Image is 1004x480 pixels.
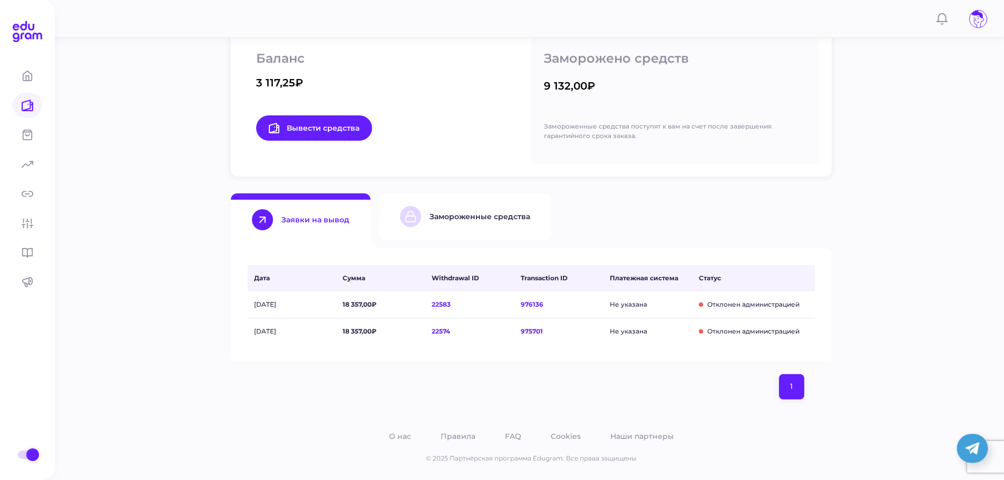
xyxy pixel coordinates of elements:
span: Дата [254,273,337,283]
span: 975701 [521,327,603,336]
div: 3 117,25₽ [256,75,303,90]
div: Заявки на вывод [281,215,349,224]
div: Замороженные средства [430,212,530,221]
span: 22583 [432,300,514,309]
span: Не указана [610,327,693,336]
a: FAQ [503,429,523,443]
p: © 2025 Партнёрская программа Edugram. Все права защищены [231,454,832,463]
span: Transaction ID [521,273,603,283]
button: Замороженные средства [379,193,551,240]
span: 18 357,00₽ [343,300,425,309]
span: Сумма [343,273,425,283]
div: 9 132,00₽ [544,79,595,93]
a: Cookies [549,429,583,443]
span: Платежная система [610,273,693,283]
div: Withdraw Requests [248,265,815,345]
a: Наши партнеры [608,429,676,443]
p: Замороженные средства поступят к вам на счет после завершения гарантийного срока заказа. [544,122,806,141]
nav: pagination navigation [777,374,806,399]
span: [DATE] [254,300,337,309]
span: 22574 [432,327,514,336]
a: Вывести средства [256,115,372,141]
a: Правила [438,429,477,443]
p: Заморожено средств [544,50,806,67]
p: Баланс [256,50,519,67]
span: Withdrawal ID [432,273,514,283]
a: О нас [387,429,413,443]
span: Не указана [610,300,693,309]
span: Отклонен администрацией [699,300,815,309]
span: [DATE] [254,327,337,336]
button: page 1 [779,374,804,399]
span: 18 357,00₽ [343,327,425,336]
button: Заявки на вывод [231,193,371,240]
span: Отклонен администрацией [699,327,815,336]
span: 976136 [521,300,603,309]
span: Статус [699,273,815,283]
span: Вывести средства [269,123,359,133]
